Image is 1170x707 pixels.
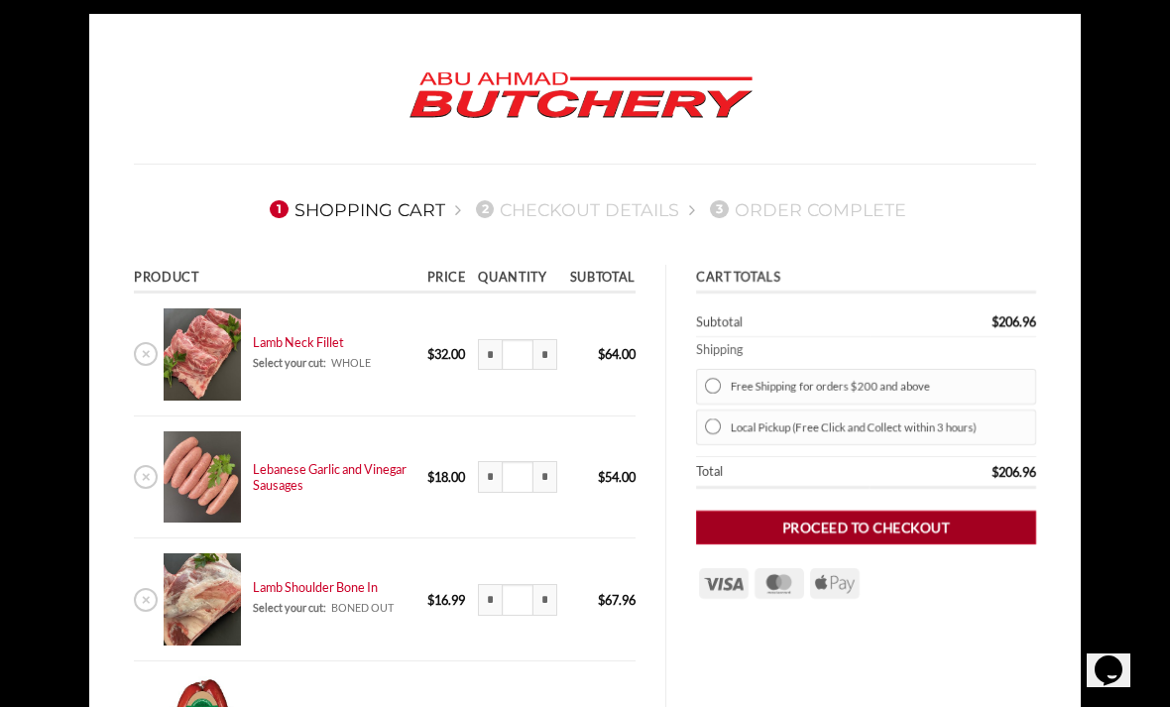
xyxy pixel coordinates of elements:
bdi: 64.00 [598,346,636,362]
input: Reduce quantity of Lamb Neck Fillet [478,339,502,371]
th: Total [696,457,870,489]
th: Subtotal [563,265,635,294]
th: Quantity [472,265,563,294]
span: $ [427,469,434,485]
input: Increase quantity of Lamb Neck Fillet [533,339,557,371]
input: Product quantity [502,461,533,493]
a: 1Shopping Cart [264,199,445,220]
span: $ [992,313,998,329]
div: BONED OUT [253,601,409,615]
bdi: 32.00 [427,346,465,362]
a: Remove Lamb Shoulder Bone In from cart [134,588,158,612]
input: Increase quantity of Lamb Shoulder Bone In [533,584,557,616]
th: Product [134,265,420,294]
th: Subtotal [696,307,870,337]
dt: Select your cut: [253,601,326,615]
a: 2Checkout details [470,199,680,220]
span: $ [427,346,434,362]
bdi: 206.96 [992,464,1036,480]
label: Local Pickup (Free Click and Collect within 3 hours) [730,414,1027,440]
a: Remove Lamb Neck Fillet from cart [134,342,158,366]
bdi: 18.00 [427,469,465,485]
span: $ [598,346,605,362]
dt: Select your cut: [253,356,326,370]
bdi: 54.00 [598,469,636,485]
input: Reduce quantity of Lamb Shoulder Bone In [478,584,502,616]
div: Payment icons [696,566,863,600]
label: Free Shipping for orders $200 and above [730,374,1027,400]
img: Cart [164,308,240,401]
th: Price [420,265,472,294]
bdi: 67.96 [598,592,636,608]
span: $ [598,469,605,485]
span: $ [598,592,605,608]
input: Reduce quantity of Lebanese Garlic and Vinegar Sausages [478,461,502,493]
th: Cart totals [696,265,1036,294]
input: Product quantity [502,339,533,371]
a: Remove Lebanese Garlic and Vinegar Sausages from cart [134,465,158,489]
bdi: 206.96 [992,313,1036,329]
img: Abu Ahmad Butchery [393,59,769,134]
a: Lamb Neck Fillet [253,334,344,350]
nav: Checkout steps [134,183,1036,235]
span: $ [992,464,998,480]
span: 1 [270,200,288,218]
a: Lebanese Garlic and Vinegar Sausages [253,461,407,493]
bdi: 16.99 [427,592,465,608]
iframe: chat widget [1087,628,1150,687]
span: $ [427,592,434,608]
img: Cart [164,431,240,524]
a: Proceed to checkout [696,511,1036,545]
input: Increase quantity of Lebanese Garlic and Vinegar Sausages [533,461,557,493]
th: Shipping [696,337,1036,363]
img: Cart [164,553,240,646]
div: WHOLE [253,356,409,370]
span: 2 [476,200,494,218]
a: Lamb Shoulder Bone In [253,579,378,595]
input: Product quantity [502,584,533,616]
